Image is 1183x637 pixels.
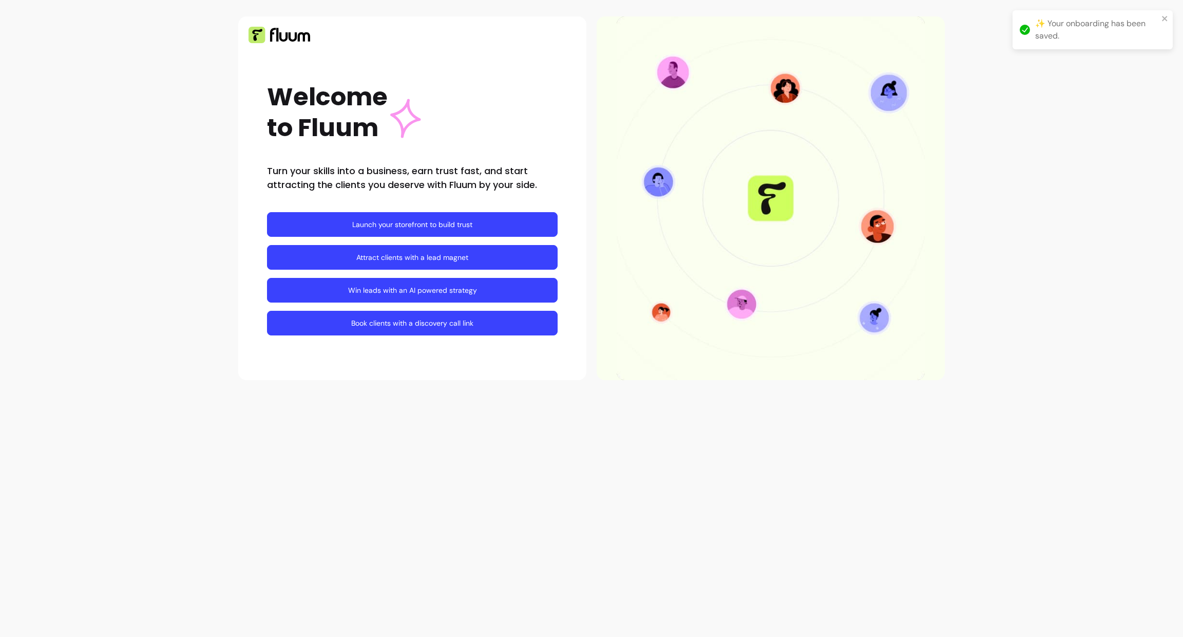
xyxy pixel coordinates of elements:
[267,212,558,237] a: Launch your storefront to build trust
[1035,17,1158,42] div: ✨ Your onboarding has been saved.
[1161,14,1169,23] button: close
[267,278,558,303] a: Win leads with an AI powered strategy
[267,164,558,192] h2: Turn your skills into a business, earn trust fast, and start attracting the clients you deserve w...
[267,245,558,270] a: Attract clients with a lead magnet
[249,27,310,43] img: Fluum Logo
[267,82,421,143] h1: Welcome to Fluum
[267,311,558,335] a: Book clients with a discovery call link
[390,99,421,138] img: Star Pink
